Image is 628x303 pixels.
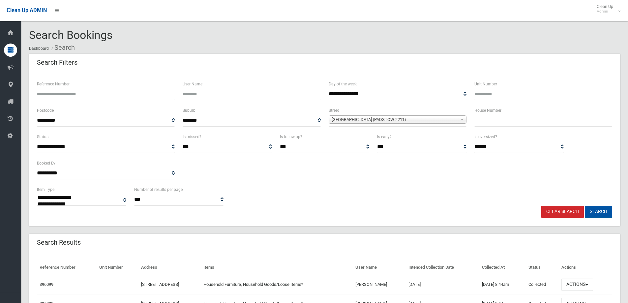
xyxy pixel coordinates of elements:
label: Status [37,133,48,140]
label: Postcode [37,107,54,114]
label: Item Type [37,186,54,193]
td: [PERSON_NAME] [353,275,406,294]
th: User Name [353,260,406,275]
th: Actions [559,260,612,275]
button: Actions [561,279,593,291]
label: User Name [183,80,202,88]
span: Search Bookings [29,28,113,42]
li: Search [50,42,75,54]
header: Search Filters [29,56,85,69]
a: Clear Search [541,206,584,218]
th: Items [201,260,353,275]
span: Clean Up ADMIN [7,7,47,14]
th: Reference Number [37,260,97,275]
label: Unit Number [474,80,497,88]
td: [DATE] 8:44am [479,275,526,294]
label: Day of the week [329,80,357,88]
td: Collected [526,275,559,294]
th: Unit Number [97,260,138,275]
a: Dashboard [29,46,49,51]
th: Intended Collection Date [406,260,479,275]
span: Clean Up [593,4,620,14]
small: Admin [597,9,613,14]
label: Booked By [37,160,55,167]
span: [GEOGRAPHIC_DATA] (PADSTOW 2211) [332,116,458,124]
th: Collected At [479,260,526,275]
label: House Number [474,107,501,114]
td: Household Furniture, Household Goods/Loose Items* [201,275,353,294]
label: Reference Number [37,80,70,88]
label: Street [329,107,339,114]
label: Number of results per page [134,186,183,193]
button: Search [585,206,612,218]
header: Search Results [29,236,89,249]
a: 396099 [40,282,53,287]
th: Address [138,260,201,275]
label: Is early? [377,133,392,140]
th: Status [526,260,559,275]
td: [DATE] [406,275,479,294]
label: Is missed? [183,133,201,140]
label: Is oversized? [474,133,497,140]
label: Suburb [183,107,195,114]
a: [STREET_ADDRESS] [141,282,179,287]
label: Is follow up? [280,133,302,140]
